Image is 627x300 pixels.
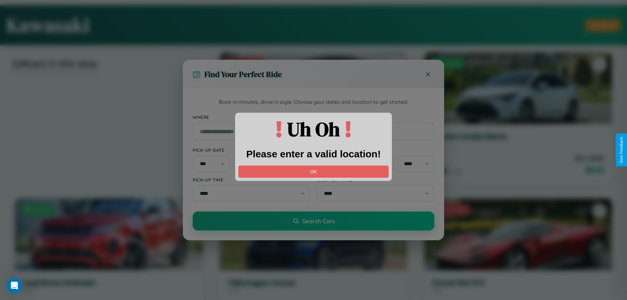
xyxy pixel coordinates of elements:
label: Where [193,114,434,120]
label: Drop-off Time [317,177,434,182]
p: Book in minutes, drive in style. Choose your dates and location to get started. [193,98,434,106]
span: Search Cars [302,217,335,225]
h3: Find Your Perfect Ride [204,69,282,80]
label: Drop-off Date [317,147,434,153]
label: Pick-up Time [193,177,310,182]
label: Pick-up Date [193,147,310,153]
